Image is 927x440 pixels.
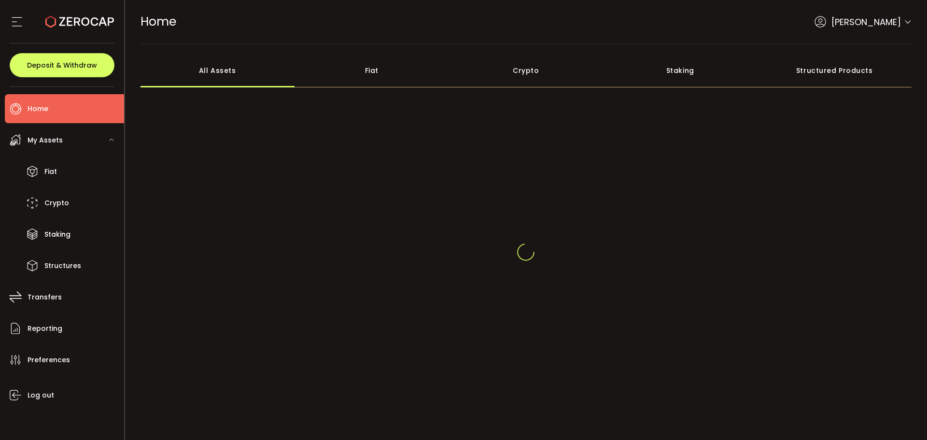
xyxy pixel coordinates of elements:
span: Home [28,102,48,116]
span: My Assets [28,133,63,147]
div: Staking [603,54,758,87]
div: All Assets [140,54,295,87]
span: Deposit & Withdraw [27,62,97,69]
span: Structures [44,259,81,273]
span: Transfers [28,290,62,304]
span: Home [140,13,176,30]
span: Fiat [44,165,57,179]
div: Crypto [449,54,604,87]
span: Preferences [28,353,70,367]
span: Log out [28,388,54,402]
span: [PERSON_NAME] [831,15,901,28]
span: Staking [44,227,70,241]
span: Crypto [44,196,69,210]
span: Reporting [28,322,62,336]
div: Fiat [295,54,449,87]
div: Structured Products [758,54,912,87]
button: Deposit & Withdraw [10,53,114,77]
